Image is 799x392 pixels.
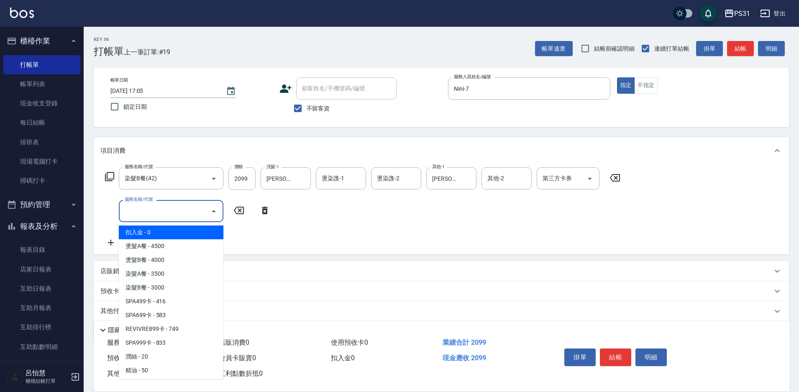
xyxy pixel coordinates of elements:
label: 其他-1 [432,164,445,170]
span: 現金應收 2099 [443,354,486,362]
span: 扣入金 - 0 [119,225,223,239]
span: 精油 - 50 [119,364,223,377]
span: 業績合計 2099 [443,338,486,346]
span: REVIVRE899卡 - 749 [119,322,223,336]
p: 隱藏業績明細 [108,326,146,335]
img: Person [7,369,23,385]
a: 打帳單 [3,55,80,74]
span: 結帳前確認明細 [594,44,635,53]
div: 預收卡販賣 [94,281,789,301]
span: 剪瀏海 - 50 [119,377,223,391]
a: 帳單列表 [3,74,80,94]
span: 鎖定日期 [123,102,147,111]
h5: 呂怡慧 [26,369,68,377]
div: 店販銷售 [94,261,789,281]
button: 明細 [758,41,785,56]
span: 服務消費 2099 [107,338,149,346]
span: 燙髮B餐 - 4000 [119,253,223,267]
button: Close [207,205,220,218]
a: 互助月報表 [3,298,80,318]
label: 洗髮-1 [266,164,279,170]
p: 預收卡販賣 [100,287,132,296]
a: 互助點數明細 [3,337,80,356]
span: 連續打單結帳 [654,44,689,53]
p: 其他付款方式 [100,307,142,316]
span: 使用預收卡 0 [331,338,368,346]
button: 登出 [757,6,789,21]
button: Open [583,172,597,185]
label: 服務名稱/代號 [125,196,153,202]
a: 互助業績報表 [3,356,80,376]
span: 預收卡販賣 0 [107,354,144,362]
a: 互助日報表 [3,279,80,298]
input: YYYY/MM/DD hh:mm [110,84,218,98]
a: 互助排行榜 [3,318,80,337]
span: 不留客資 [307,104,330,113]
span: 店販消費 0 [219,338,249,346]
button: 結帳 [727,41,754,56]
h2: Key In [94,37,124,42]
button: save [700,5,717,22]
a: 掃碼打卡 [3,171,80,190]
span: 會員卡販賣 0 [219,354,256,362]
button: 預約管理 [3,194,80,215]
a: 現場電腦打卡 [3,152,80,171]
div: 其他付款方式 [94,301,789,321]
a: 報表目錄 [3,240,80,259]
button: 不指定 [634,77,658,94]
button: Open [207,172,220,185]
span: 燙髮A餐 - 4500 [119,239,223,253]
label: 服務名稱/代號 [125,164,153,170]
label: 服務人員姓名/編號 [454,74,491,80]
button: 結帳 [600,348,631,366]
p: 櫃檯結帳打單 [26,377,68,385]
span: 扣入金 0 [331,354,355,362]
div: 項目消費 [94,137,789,164]
span: 染髮A餐 - 3500 [119,267,223,281]
span: 染髮B餐 - 3000 [119,281,223,295]
label: 價格 [234,164,243,170]
p: 店販銷售 [100,267,125,276]
span: 其他付款方式 0 [107,369,151,377]
button: 掛單 [564,348,596,366]
button: 報表及分析 [3,215,80,237]
button: 指定 [617,77,635,94]
a: 每日結帳 [3,113,80,132]
a: 店家日報表 [3,260,80,279]
a: 排班表 [3,133,80,152]
span: SPA499卡 - 416 [119,295,223,308]
button: PS31 [721,5,753,22]
span: 紅利點數折抵 0 [219,369,263,377]
div: PS31 [734,8,750,19]
button: 櫃檯作業 [3,30,80,52]
img: Logo [10,8,34,18]
button: 明細 [635,348,667,366]
span: SPA699卡 - 583 [119,308,223,322]
button: 掛單 [696,41,723,56]
span: 潤絲 - 20 [119,350,223,364]
p: 項目消費 [100,146,125,155]
button: 帳單速查 [535,41,573,56]
span: 上一筆訂單:#19 [124,47,171,57]
a: 現金收支登錄 [3,94,80,113]
span: SPA999卡 - 833 [119,336,223,350]
button: Choose date, selected date is 2025-09-18 [221,81,241,101]
label: 帳單日期 [110,77,128,83]
h3: 打帳單 [94,46,124,57]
